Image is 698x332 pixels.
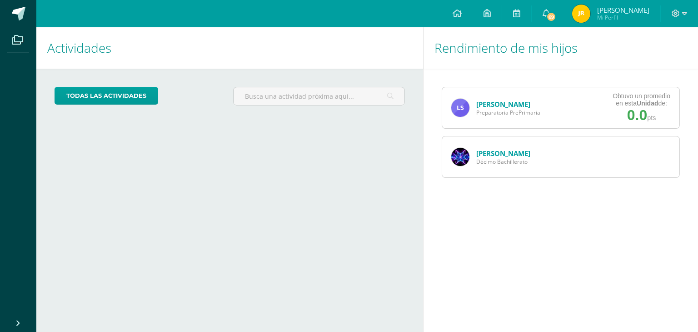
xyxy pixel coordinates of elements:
a: [PERSON_NAME] [476,100,530,109]
strong: Unidad [637,100,658,107]
img: dfcc88b30b5c9aa3f42fa1cd7bc39a1d.png [572,5,590,23]
img: 4b0e7be1213dd06f095b4c7a85a24fc1.png [451,148,469,166]
h1: Actividades [47,27,412,69]
span: [PERSON_NAME] [597,5,649,15]
h1: Rendimiento de mis hijos [434,27,687,69]
span: Preparatoria PrePrimaria [476,109,540,116]
span: pts [647,114,656,121]
span: 0.0 [627,107,647,123]
span: Mi Perfil [597,14,649,21]
a: todas las Actividades [55,87,158,105]
img: a522f73bbc42ec9a772e2f14f11482a8.png [451,99,469,117]
input: Busca una actividad próxima aquí... [234,87,404,105]
div: Obtuvo un promedio en esta de: [613,92,670,107]
span: Décimo Bachillerato [476,158,530,166]
a: [PERSON_NAME] [476,149,530,158]
span: 69 [546,12,556,22]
